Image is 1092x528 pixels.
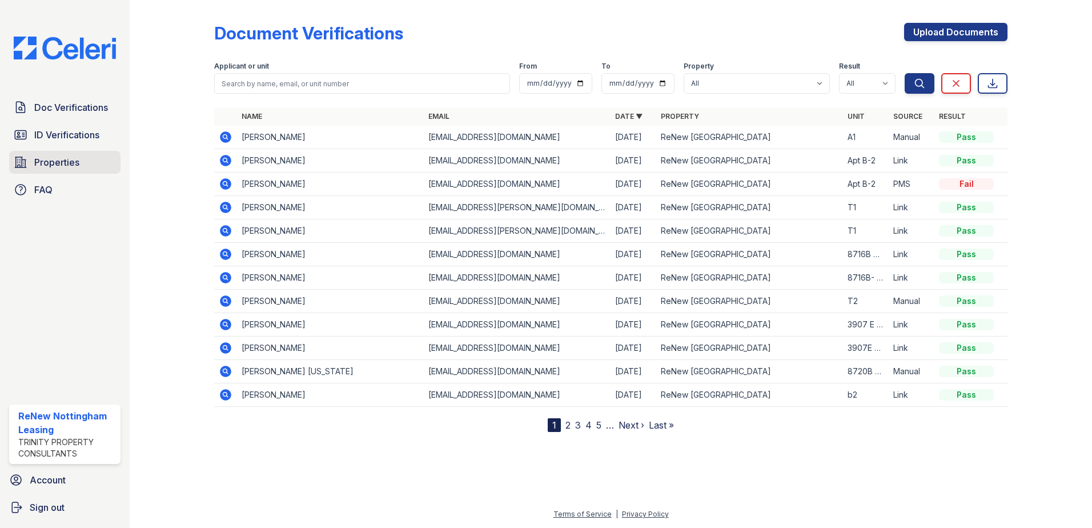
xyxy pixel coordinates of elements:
td: Manual [889,290,934,313]
td: Link [889,243,934,266]
label: To [601,62,611,71]
a: ID Verifications [9,123,121,146]
td: [EMAIL_ADDRESS][DOMAIN_NAME] [424,337,611,360]
td: [EMAIL_ADDRESS][PERSON_NAME][DOMAIN_NAME] [424,219,611,243]
label: Result [839,62,860,71]
div: Pass [939,389,994,401]
a: Email [428,112,449,121]
td: Manual [889,126,934,149]
td: [DATE] [611,126,656,149]
td: T2 [843,290,889,313]
td: 3907 E B-2 [843,313,889,337]
div: Pass [939,249,994,260]
td: [DATE] [611,173,656,196]
td: [EMAIL_ADDRESS][DOMAIN_NAME] [424,383,611,407]
td: PMS [889,173,934,196]
td: ReNew [GEOGRAPHIC_DATA] [656,243,843,266]
a: Last » [649,419,674,431]
a: Result [939,112,966,121]
td: ReNew [GEOGRAPHIC_DATA] [656,337,843,360]
input: Search by name, email, or unit number [214,73,510,94]
td: 3907E B-2 [843,337,889,360]
a: Properties [9,151,121,174]
td: [DATE] [611,243,656,266]
td: [DATE] [611,337,656,360]
img: CE_Logo_Blue-a8612792a0a2168367f1c8372b55b34899dd931a85d93a1a3d3e32e68fde9ad4.png [5,37,125,59]
td: [PERSON_NAME] [US_STATE] [237,360,424,383]
label: Property [684,62,714,71]
a: FAQ [9,178,121,201]
td: [EMAIL_ADDRESS][DOMAIN_NAME] [424,360,611,383]
td: ReNew [GEOGRAPHIC_DATA] [656,219,843,243]
td: Link [889,383,934,407]
td: [DATE] [611,360,656,383]
a: Privacy Policy [622,510,669,518]
td: T1 [843,219,889,243]
a: Unit [848,112,865,121]
td: [EMAIL_ADDRESS][DOMAIN_NAME] [424,266,611,290]
td: Apt B-2 [843,149,889,173]
td: Link [889,337,934,360]
span: ID Verifications [34,128,99,142]
label: Applicant or unit [214,62,269,71]
td: [PERSON_NAME] [237,149,424,173]
td: [PERSON_NAME] [237,383,424,407]
td: A1 [843,126,889,149]
td: Link [889,219,934,243]
div: Pass [939,155,994,166]
span: Properties [34,155,79,169]
td: [EMAIL_ADDRESS][DOMAIN_NAME] [424,290,611,313]
a: 4 [585,419,592,431]
td: ReNew [GEOGRAPHIC_DATA] [656,360,843,383]
td: Link [889,266,934,290]
a: Property [661,112,699,121]
td: [PERSON_NAME] [237,313,424,337]
td: ReNew [GEOGRAPHIC_DATA] [656,266,843,290]
a: 3 [575,419,581,431]
td: Apt B-2 [843,173,889,196]
td: [EMAIL_ADDRESS][DOMAIN_NAME] [424,149,611,173]
div: Pass [939,202,994,213]
td: ReNew [GEOGRAPHIC_DATA] [656,290,843,313]
td: T1 [843,196,889,219]
td: [PERSON_NAME] [237,173,424,196]
span: … [606,418,614,432]
div: Fail [939,178,994,190]
a: Sign out [5,496,125,519]
td: [EMAIL_ADDRESS][DOMAIN_NAME] [424,126,611,149]
a: 2 [565,419,571,431]
label: From [519,62,537,71]
td: ReNew [GEOGRAPHIC_DATA] [656,149,843,173]
td: Link [889,313,934,337]
td: [EMAIL_ADDRESS][DOMAIN_NAME] [424,313,611,337]
td: [PERSON_NAME] [237,290,424,313]
td: [DATE] [611,219,656,243]
div: Pass [939,319,994,330]
td: Link [889,149,934,173]
div: Pass [939,295,994,307]
a: Terms of Service [553,510,612,518]
a: Date ▼ [615,112,643,121]
div: ReNew Nottingham Leasing [18,409,116,437]
td: ReNew [GEOGRAPHIC_DATA] [656,313,843,337]
td: [EMAIL_ADDRESS][DOMAIN_NAME] [424,243,611,266]
div: Pass [939,131,994,143]
td: Manual [889,360,934,383]
td: [DATE] [611,383,656,407]
td: [DATE] [611,196,656,219]
td: 8716B APTB2 [843,243,889,266]
div: | [616,510,618,518]
td: [PERSON_NAME] [237,243,424,266]
div: Pass [939,342,994,354]
div: Trinity Property Consultants [18,437,116,459]
span: Doc Verifications [34,101,108,114]
div: Pass [939,225,994,237]
td: [PERSON_NAME] [237,219,424,243]
td: [DATE] [611,149,656,173]
div: Pass [939,366,994,377]
td: ReNew [GEOGRAPHIC_DATA] [656,173,843,196]
span: FAQ [34,183,53,197]
div: Document Verifications [214,23,403,43]
td: [PERSON_NAME] [237,266,424,290]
